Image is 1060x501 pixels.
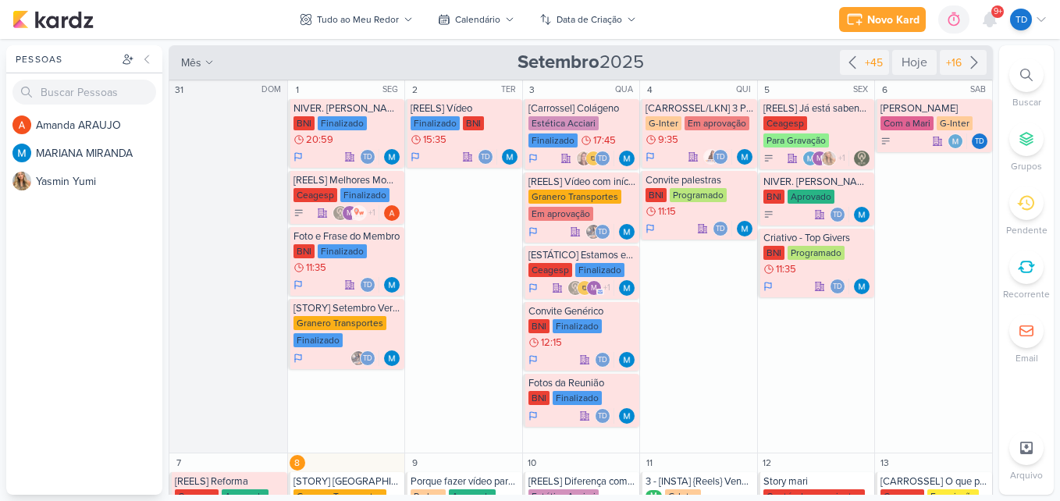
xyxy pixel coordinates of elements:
div: [CARROSSEL] O que pedir na sua primeira visita ao Festivais Ceagesp [880,475,989,488]
div: Novo Kard [867,12,919,28]
img: Yasmin Yumi [821,151,837,166]
div: Estética Acciari [528,116,599,130]
img: Amanda ARAUJO [384,205,400,221]
p: Td [481,154,490,162]
div: mlegnaioli@gmail.com [812,151,827,166]
div: 8 [290,455,305,471]
img: MARIANA MIRANDA [737,149,752,165]
div: Foto e Frase do Membro [293,230,402,243]
p: Td [363,154,372,162]
div: Ceagesp [293,188,337,202]
p: Buscar [1012,95,1041,109]
span: 20:59 [306,134,333,145]
p: Td [716,154,725,162]
div: [Carrossel] Colágeno [528,102,637,115]
div: Fotos da Reunião [528,377,637,389]
div: Responsável: MARIANA MIRANDA [854,207,870,222]
p: Td [975,138,984,146]
div: [REELS] Reforma [175,475,284,488]
span: 9+ [994,5,1002,18]
img: Leviê Agência de Marketing Digital [333,205,348,221]
div: Finalizado [293,333,343,347]
div: BNI [293,244,315,258]
img: MARIANA MIRANDA [502,149,518,165]
div: SEX [853,83,873,96]
div: Em Andamento [763,280,773,293]
div: mlegnaioli@gmail.com [586,280,602,296]
div: Responsável: MARIANA MIRANDA [619,408,635,424]
div: Colaboradores: Thais de carvalho [595,352,614,368]
div: G-Inter [646,116,681,130]
div: Thais de carvalho [972,133,987,149]
div: Em Andamento [528,226,538,238]
div: Responsável: Amanda ARAUJO [384,205,400,221]
img: Everton Granero [585,224,601,240]
div: Finalizado [318,116,367,130]
div: BNI [528,319,550,333]
p: Email [1016,351,1038,365]
img: Amanda ARAUJO [12,115,31,134]
div: 3 [525,82,540,98]
div: Thais de carvalho [595,224,610,240]
div: 4 [642,82,657,98]
div: Em Andamento [528,410,538,422]
div: Thais de carvalho [713,221,728,236]
div: Hoje [892,50,937,75]
div: Responsável: MARIANA MIRANDA [854,279,870,294]
img: MARIANA MIRANDA [948,133,963,149]
div: G-Inter [937,116,973,130]
p: Td [598,357,607,364]
div: Responsável: Thais de carvalho [972,133,987,149]
div: Colaboradores: MARIANA MIRANDA, mlegnaioli@gmail.com, Yasmin Yumi, Thais de carvalho [802,151,849,166]
img: ow se liga [351,205,367,221]
div: [CARROSSEL/LKN] 3 Passos - Mobilidade [646,102,754,115]
div: 6 [877,82,892,98]
div: Thais de carvalho [830,207,845,222]
p: m [591,285,597,293]
div: BNI [646,188,667,202]
p: m [347,210,353,218]
img: Tatiane Acciari [576,151,592,166]
img: Amannda Primo [703,149,719,165]
div: NIVER. Mateus Silva [763,176,872,188]
span: +1 [602,282,610,294]
div: Granero Transportes [293,316,386,330]
p: Td [598,229,607,236]
div: Colaboradores: Leviê Agência de Marketing Digital, IDBOX - Agência de Design, mlegnaioli@gmail.co... [567,280,614,296]
div: Finalizado [411,116,460,130]
img: MARIANA MIRANDA [619,408,635,424]
span: 15:35 [423,134,446,145]
div: Finalizado [528,133,578,147]
div: Em Andamento [293,279,303,291]
div: 3 - [INSTA] {Reels} Vendedor x Coordenador [646,475,754,488]
div: 11 [642,455,657,471]
div: BNI [528,391,550,405]
div: QUA [615,83,638,96]
div: [REELS] Vídeo [411,102,519,115]
div: Finalizado [553,319,602,333]
span: 9:35 [658,134,678,145]
div: Em Andamento [528,152,538,165]
p: Pendente [1006,223,1048,237]
div: Granero Transportes [528,190,621,204]
div: Ideias Ginter [880,102,989,115]
div: [REELS] Melhores Momentos (matérias da TV) [293,174,402,187]
img: IDBOX - Agência de Design [577,280,592,296]
div: Finalizado [575,263,624,277]
img: MARIANA MIRANDA [12,144,31,162]
div: Em Andamento [646,222,655,235]
div: 9 [407,455,422,471]
div: 10 [525,455,540,471]
img: MARIANA MIRANDA [854,279,870,294]
span: 12:15 [541,337,562,348]
img: MARIANA MIRANDA [384,277,400,293]
p: Td [598,413,607,421]
div: Colaboradores: Tatiane Acciari, IDBOX - Agência de Design, Thais de carvalho [576,151,614,166]
div: Story mari [763,475,872,488]
span: 2025 [518,50,644,75]
img: IDBOX - Agência de Design [585,151,601,166]
div: Ceagesp [763,116,807,130]
span: 11:15 [658,206,676,217]
div: Responsável: MARIANA MIRANDA [384,350,400,366]
div: Porque fazer vídeo para Youtube? [411,475,519,488]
